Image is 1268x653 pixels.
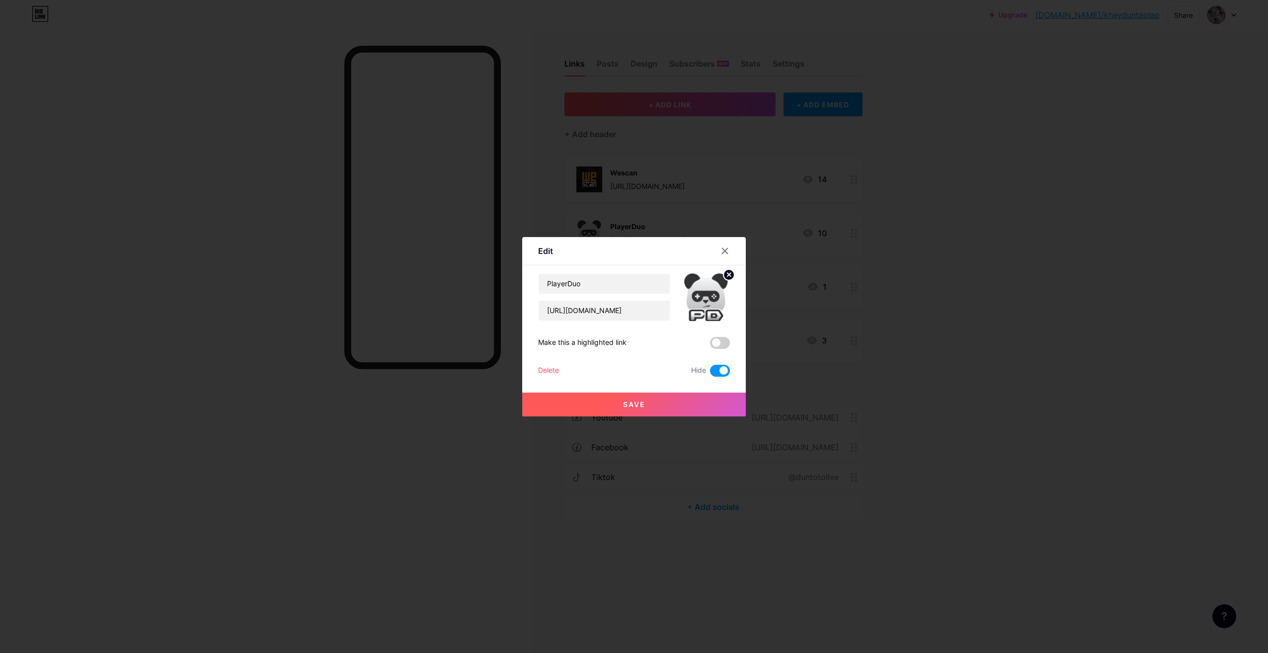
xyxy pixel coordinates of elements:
[539,301,670,321] input: URL
[538,337,627,349] div: Make this a highlighted link
[522,393,746,416] button: Save
[682,273,730,321] img: link_thumbnail
[691,365,706,377] span: Hide
[539,274,670,294] input: Title
[623,400,645,408] span: Save
[538,365,559,377] div: Delete
[538,245,553,257] div: Edit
